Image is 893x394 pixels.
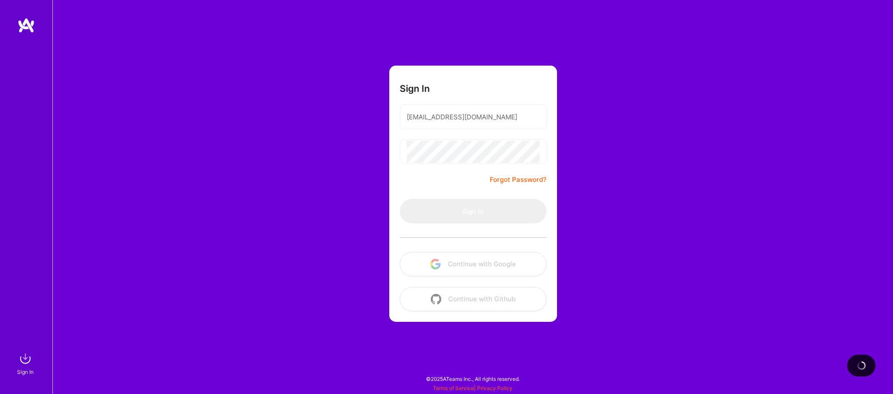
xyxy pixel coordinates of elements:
[17,350,34,367] img: sign in
[17,367,34,377] div: Sign In
[17,17,35,33] img: logo
[477,385,512,391] a: Privacy Policy
[857,361,866,370] img: loading
[433,385,512,391] span: |
[400,199,547,223] button: Sign In
[18,350,34,377] a: sign inSign In
[490,174,547,185] a: Forgot Password?
[52,368,893,390] div: © 2025 ATeams Inc., All rights reserved.
[400,252,547,276] button: Continue with Google
[400,83,430,94] h3: Sign In
[400,287,547,311] button: Continue with Github
[433,385,474,391] a: Terms of Service
[431,294,441,304] img: icon
[407,106,540,128] input: Email...
[430,259,441,269] img: icon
